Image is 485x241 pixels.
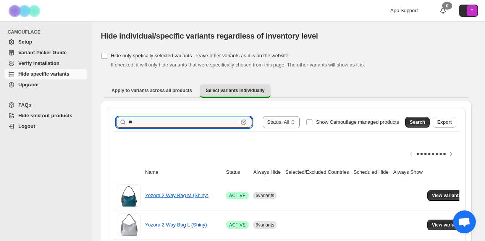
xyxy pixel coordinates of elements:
button: Avatar with initials T [459,5,478,17]
div: チャットを開く [453,210,476,233]
span: Search [410,119,425,125]
span: Avatar with initials T [467,5,477,16]
text: T [471,8,474,13]
span: App Support [390,8,418,13]
a: Setup [5,37,87,47]
span: FAQs [18,102,31,108]
a: Variant Picker Guide [5,47,87,58]
a: Yozora 2 Way Bag M (Shiny) [145,192,209,198]
span: ACTIVE [229,222,246,228]
span: Show Camouflage managed products [316,119,399,125]
span: 6 variants [255,193,274,198]
button: Search [405,117,430,128]
button: Apply to variants across all products [105,84,198,97]
span: Hide sold out products [18,113,73,118]
img: Yozora 2 Way Bag L (Shiny) [118,214,141,236]
span: View variants [432,192,461,199]
button: Clear [240,118,247,126]
span: ACTIVE [229,192,246,199]
span: Variant Picker Guide [18,50,66,55]
span: Export [437,119,452,125]
th: Status [224,164,251,181]
span: Verify Installation [18,60,60,66]
span: Setup [18,39,32,45]
a: FAQs [5,100,87,110]
img: Yozora 2 Way Bag M (Shiny) [118,184,141,207]
span: Logout [18,123,35,129]
th: Scheduled Hide [351,164,391,181]
a: Logout [5,121,87,132]
a: Upgrade [5,79,87,90]
span: If checked, it will only hide variants that were specifically chosen from this page. The other va... [111,62,365,68]
span: Apply to variants across all products [112,87,192,94]
button: View variants [427,220,466,230]
th: Always Show [391,164,425,181]
a: Hide sold out products [5,110,87,121]
span: Hide only spefically selected variants - leave other variants as it is on the website [111,53,288,58]
th: Always Hide [251,164,283,181]
span: Upgrade [18,82,39,87]
button: Select variants individually [200,84,271,98]
span: Select variants individually [206,87,265,94]
div: 0 [442,2,452,10]
button: Export [433,117,456,128]
span: CAMOUFLAGE [8,29,88,35]
img: Camouflage [6,0,44,21]
span: Hide individual/specific variants regardless of inventory level [101,32,318,40]
th: Selected/Excluded Countries [283,164,351,181]
a: Verify Installation [5,58,87,69]
a: Hide specific variants [5,69,87,79]
th: Name [143,164,224,181]
span: View variants [432,222,461,228]
span: 6 variants [255,222,274,228]
span: Hide specific variants [18,71,70,77]
a: 0 [439,7,447,15]
a: Yozora 2 Way Bag L (Shiny) [145,222,207,228]
button: View variants [427,190,466,201]
button: Scroll table right one column [446,149,456,159]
